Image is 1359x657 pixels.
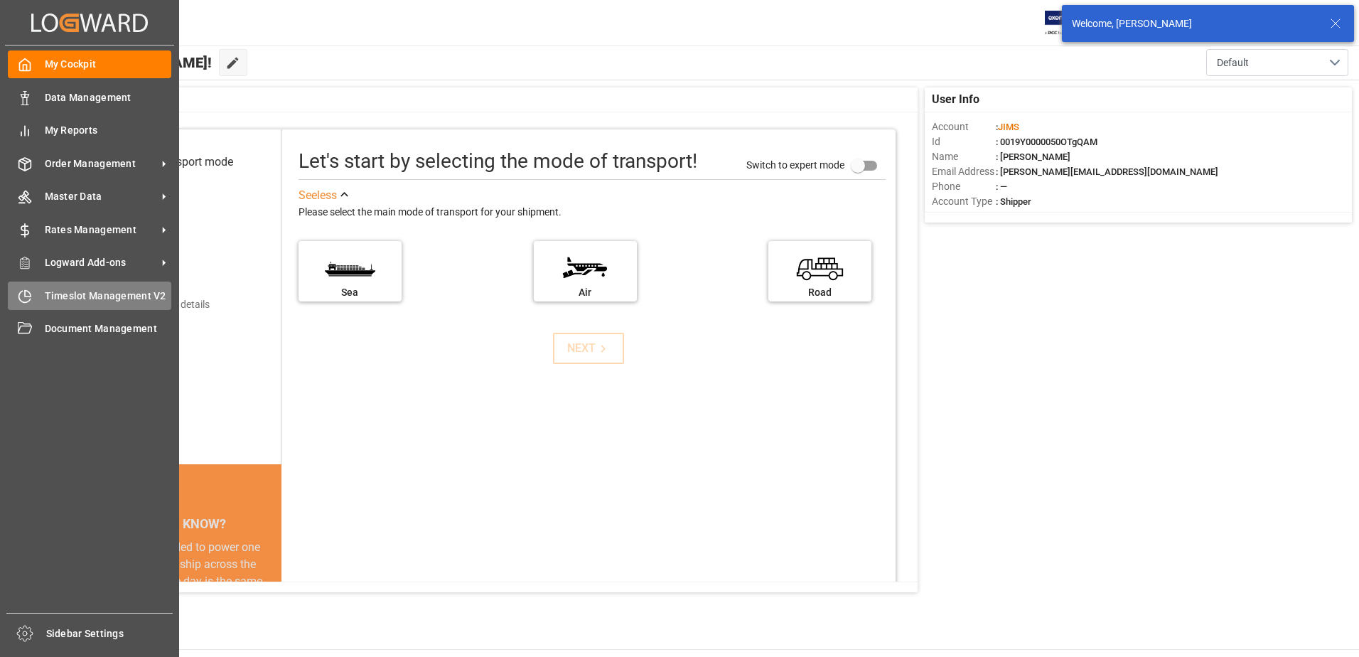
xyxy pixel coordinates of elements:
[541,285,630,300] div: Air
[567,340,611,357] div: NEXT
[932,149,996,164] span: Name
[996,122,1019,132] span: :
[996,151,1070,162] span: : [PERSON_NAME]
[932,164,996,179] span: Email Address
[932,91,979,108] span: User Info
[932,134,996,149] span: Id
[45,289,172,304] span: Timeslot Management V2
[8,282,171,309] a: Timeslot Management V2
[45,189,157,204] span: Master Data
[932,179,996,194] span: Phone
[299,146,697,176] div: Let's start by selecting the mode of transport!
[45,156,157,171] span: Order Management
[775,285,864,300] div: Road
[46,626,173,641] span: Sidebar Settings
[553,333,624,364] button: NEXT
[8,50,171,78] a: My Cockpit
[1072,16,1316,31] div: Welcome, [PERSON_NAME]
[45,90,172,105] span: Data Management
[746,159,844,170] span: Switch to expert mode
[996,166,1218,177] span: : [PERSON_NAME][EMAIL_ADDRESS][DOMAIN_NAME]
[996,181,1007,192] span: : —
[8,83,171,111] a: Data Management
[998,122,1019,132] span: JIMS
[1045,11,1094,36] img: Exertis%20JAM%20-%20Email%20Logo.jpg_1722504956.jpg
[45,123,172,138] span: My Reports
[8,117,171,144] a: My Reports
[996,137,1097,147] span: : 0019Y0000050OTgQAM
[59,49,212,76] span: Hello [PERSON_NAME]!
[45,255,157,270] span: Logward Add-ons
[1206,49,1348,76] button: open menu
[121,297,210,312] div: Add shipping details
[45,321,172,336] span: Document Management
[299,204,886,221] div: Please select the main mode of transport for your shipment.
[299,187,337,204] div: See less
[306,285,394,300] div: Sea
[45,57,172,72] span: My Cockpit
[45,223,157,237] span: Rates Management
[996,196,1031,207] span: : Shipper
[932,119,996,134] span: Account
[8,315,171,343] a: Document Management
[1217,55,1249,70] span: Default
[932,194,996,209] span: Account Type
